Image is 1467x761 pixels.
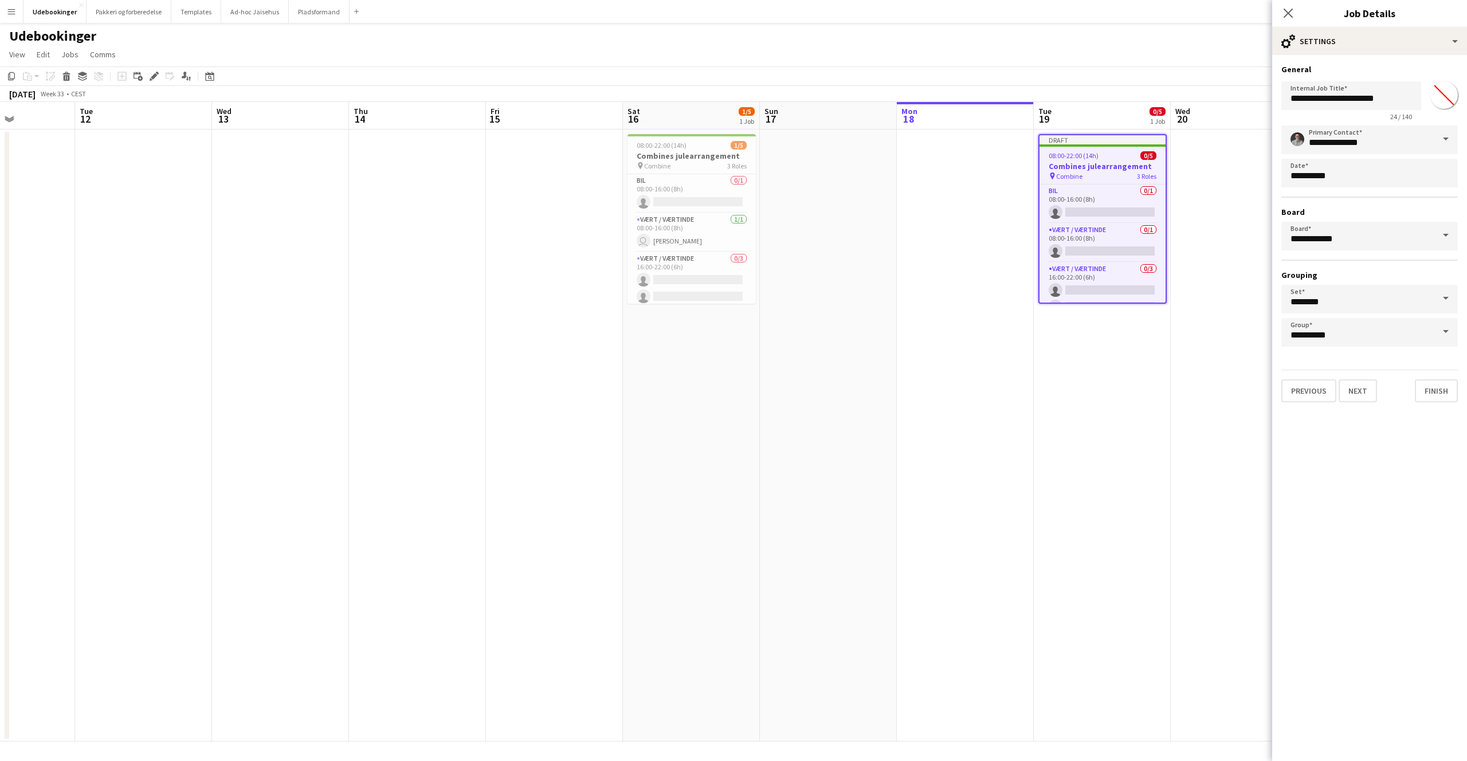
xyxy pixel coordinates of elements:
app-card-role: Vært / Værtinde0/316:00-22:00 (6h) [627,252,756,324]
a: View [5,47,30,62]
div: Settings [1272,28,1467,55]
button: Next [1339,379,1377,402]
span: 13 [215,112,232,125]
span: Wed [1175,106,1190,116]
a: Edit [32,47,54,62]
span: Thu [354,106,368,116]
h3: Job Details [1272,6,1467,21]
span: Tue [80,106,93,116]
button: Previous [1281,379,1336,402]
app-card-role: Vært / Værtinde1/108:00-16:00 (8h) [PERSON_NAME] [627,213,756,252]
span: 0/5 [1150,107,1166,116]
app-card-role: Vært / Værtinde0/108:00-16:00 (8h) [1040,223,1166,262]
span: Combine [644,162,670,170]
span: 24 / 140 [1381,112,1421,121]
app-card-role: Bil0/108:00-16:00 (8h) [627,174,756,213]
button: Udebookinger [23,1,87,23]
span: Tue [1038,106,1052,116]
app-card-role: Bil0/108:00-16:00 (8h) [1040,185,1166,223]
app-job-card: Draft08:00-22:00 (14h)0/5Combines julearrangement Combine3 RolesBil0/108:00-16:00 (8h) Vært / Vær... [1038,134,1167,304]
span: 19 [1037,112,1052,125]
span: Combine [1056,172,1082,181]
a: Comms [85,47,120,62]
div: 1 Job [1150,117,1165,125]
div: Draft [1040,135,1166,144]
span: 18 [900,112,917,125]
h3: General [1281,64,1458,74]
span: 20 [1174,112,1190,125]
h1: Udebookinger [9,28,96,45]
button: Pladsformand [289,1,350,23]
button: Finish [1415,379,1458,402]
button: Templates [171,1,221,23]
button: Ad-hoc Jaisehus [221,1,289,23]
span: 15 [489,112,500,125]
div: 1 Job [739,117,754,125]
span: Mon [901,106,917,116]
div: CEST [71,89,86,98]
span: 08:00-22:00 (14h) [1049,151,1099,160]
button: Pakkeri og forberedelse [87,1,171,23]
span: Wed [217,106,232,116]
span: Comms [90,49,116,60]
h3: Board [1281,207,1458,217]
span: 16 [626,112,640,125]
app-card-role: Vært / Værtinde0/316:00-22:00 (6h) [1040,262,1166,335]
span: Fri [491,106,500,116]
span: 3 Roles [727,162,747,170]
span: 0/5 [1140,151,1156,160]
app-job-card: 08:00-22:00 (14h)1/5Combines julearrangement Combine3 RolesBil0/108:00-16:00 (8h) Vært / Værtinde... [627,134,756,304]
h3: Combines julearrangement [627,151,756,161]
span: 14 [352,112,368,125]
h3: Combines julearrangement [1040,161,1166,171]
span: 1/5 [739,107,755,116]
span: Edit [37,49,50,60]
span: View [9,49,25,60]
div: [DATE] [9,88,36,100]
span: 08:00-22:00 (14h) [637,141,687,150]
span: 12 [78,112,93,125]
span: Week 33 [38,89,66,98]
span: Sat [627,106,640,116]
span: 17 [763,112,778,125]
span: 1/5 [731,141,747,150]
h3: Grouping [1281,270,1458,280]
span: Sun [764,106,778,116]
span: Jobs [61,49,79,60]
a: Jobs [57,47,83,62]
span: 3 Roles [1137,172,1156,181]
